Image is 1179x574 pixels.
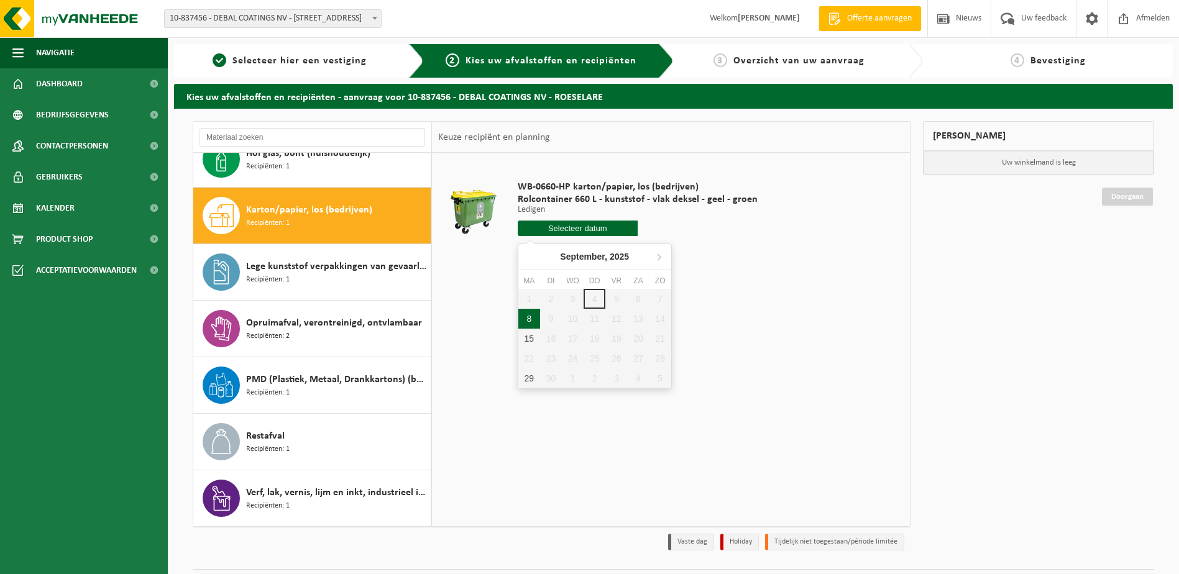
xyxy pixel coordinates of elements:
span: 10-837456 - DEBAL COATINGS NV - 8800 ROESELARE, ONLEDEBEEKSTRAAT 9 [164,9,382,28]
span: Overzicht van uw aanvraag [733,56,865,66]
a: 1Selecteer hier een vestiging [180,53,399,68]
span: Gebruikers [36,162,83,193]
a: Offerte aanvragen [819,6,921,31]
div: September, [555,247,634,266]
span: Selecteer hier een vestiging [232,56,367,66]
li: Vaste dag [668,534,714,550]
input: Selecteer datum [518,221,638,236]
div: 15 [518,329,540,348]
span: 3 [713,53,727,67]
div: wo [562,275,584,287]
span: Product Shop [36,224,93,255]
p: Ledigen [518,206,758,214]
a: Doorgaan [1102,188,1153,206]
span: Rolcontainer 660 L - kunststof - vlak deksel - geel - groen [518,193,758,206]
li: Tijdelijk niet toegestaan/période limitée [765,534,904,550]
span: Opruimafval, verontreinigd, ontvlambaar [246,316,422,330]
span: Contactpersonen [36,130,108,162]
button: Restafval Recipiënten: 1 [193,414,431,470]
span: Lege kunststof verpakkingen van gevaarlijke stoffen [246,259,428,274]
span: Restafval [246,429,285,444]
div: do [584,275,605,287]
button: PMD (Plastiek, Metaal, Drankkartons) (bedrijven) Recipiënten: 1 [193,357,431,414]
div: ma [518,275,540,287]
div: 8 [518,309,540,329]
span: Bedrijfsgegevens [36,99,109,130]
div: Keuze recipiënt en planning [432,122,556,153]
span: WB-0660-HP karton/papier, los (bedrijven) [518,181,758,193]
div: za [627,275,649,287]
input: Materiaal zoeken [200,128,425,147]
i: 2025 [610,252,629,261]
span: Bevestiging [1030,56,1086,66]
span: 4 [1011,53,1024,67]
span: Verf, lak, vernis, lijm en inkt, industrieel in kleinverpakking [246,485,428,500]
strong: [PERSON_NAME] [738,14,800,23]
span: PMD (Plastiek, Metaal, Drankkartons) (bedrijven) [246,372,428,387]
span: Hol glas, bont (huishoudelijk) [246,146,370,161]
span: Recipiënten: 1 [246,274,290,286]
div: vr [605,275,627,287]
span: 10-837456 - DEBAL COATINGS NV - 8800 ROESELARE, ONLEDEBEEKSTRAAT 9 [165,10,381,27]
div: di [540,275,562,287]
span: Recipiënten: 1 [246,500,290,512]
span: Offerte aanvragen [844,12,915,25]
span: Recipiënten: 1 [246,387,290,399]
span: Recipiënten: 1 [246,444,290,455]
span: Kies uw afvalstoffen en recipiënten [466,56,636,66]
h2: Kies uw afvalstoffen en recipiënten - aanvraag voor 10-837456 - DEBAL COATINGS NV - ROESELARE [174,84,1173,108]
button: Opruimafval, verontreinigd, ontvlambaar Recipiënten: 2 [193,301,431,357]
button: Hol glas, bont (huishoudelijk) Recipiënten: 1 [193,131,431,188]
span: Dashboard [36,68,83,99]
span: Recipiënten: 2 [246,330,290,342]
span: Recipiënten: 1 [246,217,290,229]
button: Verf, lak, vernis, lijm en inkt, industrieel in kleinverpakking Recipiënten: 1 [193,470,431,526]
span: Navigatie [36,37,75,68]
span: 1 [213,53,226,67]
li: Holiday [720,534,759,550]
span: Recipiënten: 1 [246,161,290,173]
span: Kalender [36,193,75,224]
div: zo [649,275,671,287]
span: Karton/papier, los (bedrijven) [246,203,372,217]
div: 29 [518,368,540,388]
span: 2 [446,53,459,67]
p: Uw winkelmand is leeg [924,151,1154,175]
button: Lege kunststof verpakkingen van gevaarlijke stoffen Recipiënten: 1 [193,244,431,301]
div: [PERSON_NAME] [923,121,1154,151]
span: Acceptatievoorwaarden [36,255,137,286]
button: Karton/papier, los (bedrijven) Recipiënten: 1 [193,188,431,244]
